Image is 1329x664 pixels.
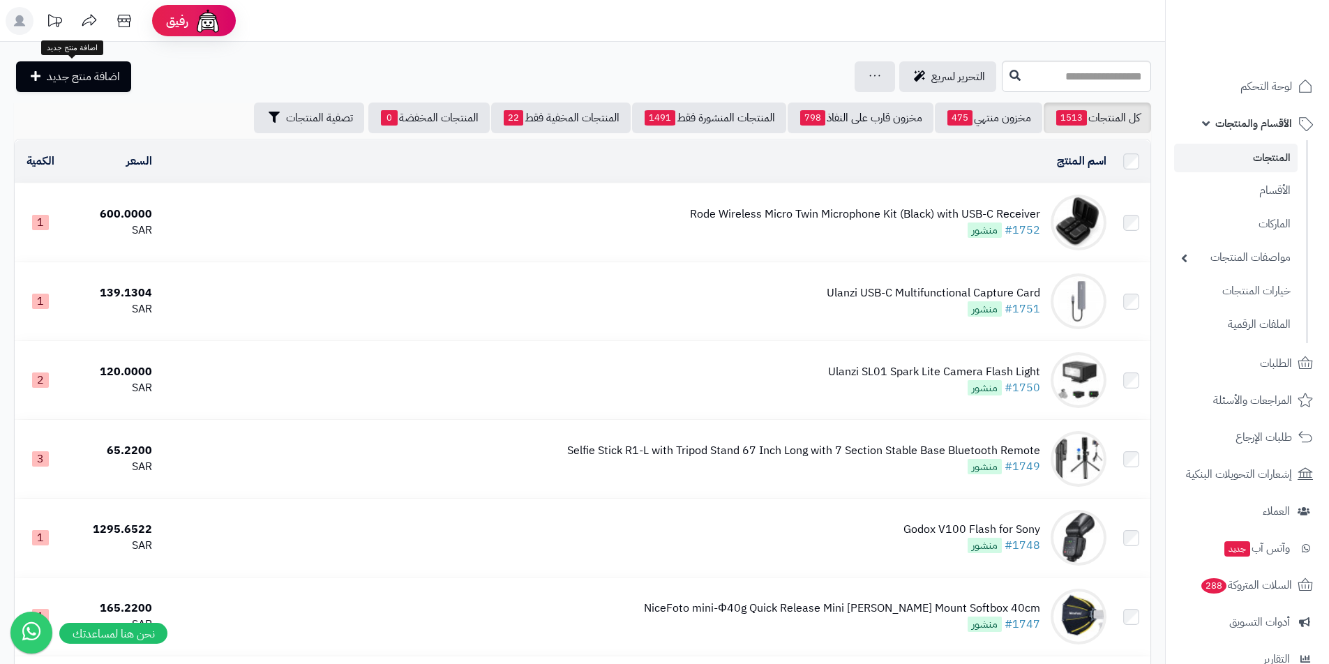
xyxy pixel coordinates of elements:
[1057,153,1106,169] a: اسم المنتج
[71,206,152,222] div: 600.0000
[1051,195,1106,250] img: Rode Wireless Micro Twin Microphone Kit (Black) with USB-C Receiver
[1051,273,1106,329] img: Ulanzi USB-C Multifunctional Capture Card
[1174,495,1321,528] a: العملاء
[71,459,152,475] div: SAR
[800,110,825,126] span: 798
[491,103,631,133] a: المنتجات المخفية فقط22
[1186,465,1292,484] span: إشعارات التحويلات البنكية
[1234,38,1316,67] img: logo-2.png
[1174,531,1321,565] a: وآتس آبجديد
[1056,110,1087,126] span: 1513
[41,40,103,56] div: اضافة منتج جديد
[1051,352,1106,408] img: Ulanzi SL01 Spark Lite Camera Flash Light
[1174,176,1298,206] a: الأقسام
[32,609,49,624] span: 1
[71,617,152,633] div: SAR
[254,103,364,133] button: تصفية المنتجات
[32,530,49,545] span: 1
[1174,421,1321,454] a: طلبات الإرجاع
[194,7,222,35] img: ai-face.png
[1051,431,1106,487] img: Selfie Stick R1-L with Tripod Stand 67 Inch Long with 7 Section Stable Base Bluetooth Remote
[27,153,54,169] a: الكمية
[903,522,1040,538] div: Godox V100 Flash for Sony
[1236,428,1292,447] span: طلبات الإرجاع
[504,110,523,126] span: 22
[968,380,1002,395] span: منشور
[71,301,152,317] div: SAR
[828,364,1040,380] div: Ulanzi SL01 Spark Lite Camera Flash Light
[644,601,1040,617] div: NiceFoto mini-Φ40g Quick Release Mini [PERSON_NAME] Mount Softbox 40cm
[968,617,1002,632] span: منشور
[1213,391,1292,410] span: المراجعات والأسئلة
[286,110,353,126] span: تصفية المنتجات
[71,222,152,239] div: SAR
[968,459,1002,474] span: منشور
[1223,538,1290,558] span: وآتس آب
[690,206,1040,222] div: Rode Wireless Micro Twin Microphone Kit (Black) with USB-C Receiver
[381,110,398,126] span: 0
[71,285,152,301] div: 139.1304
[1174,568,1321,602] a: السلات المتروكة288
[1174,384,1321,417] a: المراجعات والأسئلة
[947,110,973,126] span: 475
[1215,114,1292,133] span: الأقسام والمنتجات
[1051,510,1106,566] img: Godox V100 Flash for Sony
[1174,70,1321,103] a: لوحة التحكم
[1005,537,1040,554] a: #1748
[632,103,786,133] a: المنتجات المنشورة فقط1491
[1224,541,1250,557] span: جديد
[32,451,49,467] span: 3
[32,215,49,230] span: 1
[16,61,131,92] a: اضافة منتج جديد
[1174,347,1321,380] a: الطلبات
[1229,612,1290,632] span: أدوات التسويق
[1174,458,1321,491] a: إشعارات التحويلات البنكية
[1174,605,1321,639] a: أدوات التسويق
[567,443,1040,459] div: Selfie Stick R1-L with Tripod Stand 67 Inch Long with 7 Section Stable Base Bluetooth Remote
[126,153,152,169] a: السعر
[968,538,1002,553] span: منشور
[71,443,152,459] div: 65.2200
[1005,616,1040,633] a: #1747
[166,13,188,29] span: رفيق
[1174,276,1298,306] a: خيارات المنتجات
[71,538,152,554] div: SAR
[645,110,675,126] span: 1491
[1174,144,1298,172] a: المنتجات
[1201,578,1226,594] span: 288
[32,372,49,388] span: 2
[1174,209,1298,239] a: الماركات
[1200,575,1292,595] span: السلات المتروكة
[47,68,120,85] span: اضافة منتج جديد
[1051,589,1106,644] img: NiceFoto mini-Φ40g Quick Release Mini Bowens Mount Softbox 40cm
[931,68,985,85] span: التحرير لسريع
[968,222,1002,238] span: منشور
[935,103,1042,133] a: مخزون منتهي475
[71,601,152,617] div: 165.2200
[899,61,996,92] a: التحرير لسريع
[37,7,72,38] a: تحديثات المنصة
[1044,103,1151,133] a: كل المنتجات1513
[827,285,1040,301] div: Ulanzi USB-C Multifunctional Capture Card
[368,103,490,133] a: المنتجات المخفضة0
[71,380,152,396] div: SAR
[1240,77,1292,96] span: لوحة التحكم
[1263,501,1290,521] span: العملاء
[1174,243,1298,273] a: مواصفات المنتجات
[71,364,152,380] div: 120.0000
[1005,301,1040,317] a: #1751
[1005,222,1040,239] a: #1752
[32,294,49,309] span: 1
[1005,379,1040,396] a: #1750
[968,301,1002,317] span: منشور
[71,522,152,538] div: 1295.6522
[788,103,933,133] a: مخزون قارب على النفاذ798
[1260,354,1292,373] span: الطلبات
[1005,458,1040,475] a: #1749
[1174,310,1298,340] a: الملفات الرقمية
